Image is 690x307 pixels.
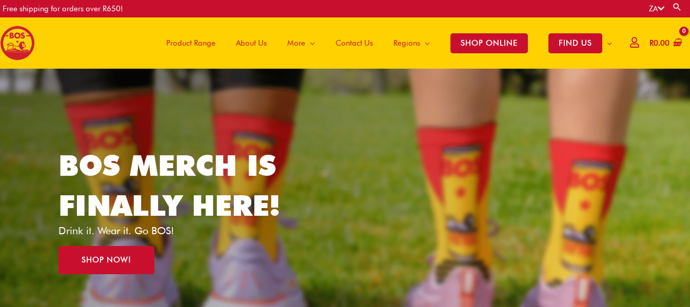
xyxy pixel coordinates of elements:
a: SHOP ONLINE [440,17,538,69]
a: BOS MERCH IS FINALLY HERE! [58,148,280,222]
span: Contact Us [336,28,373,58]
span: Product Range [166,28,215,58]
p: Drink it. Wear it. Go BOS! [58,226,295,236]
nav: Site Navigation [148,17,622,69]
span: R [649,38,654,48]
a: Regions [383,17,440,69]
a: About Us [226,17,277,69]
a: Search button [672,2,682,12]
a: Contact Us [325,17,383,69]
a: Product Range [156,17,226,69]
span: More [287,28,305,58]
bdi: 0.00 [649,38,669,48]
span: FIND US [548,33,602,53]
a: ZA [649,4,664,13]
span: Regions [393,28,420,58]
span: SHOP ONLINE [450,33,528,53]
a: More [277,17,325,69]
a: SHOP NOW! [58,246,154,274]
span: SHOP NOW! [82,256,131,264]
a: View Shopping Cart, empty [647,32,682,55]
span: About Us [236,28,267,58]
